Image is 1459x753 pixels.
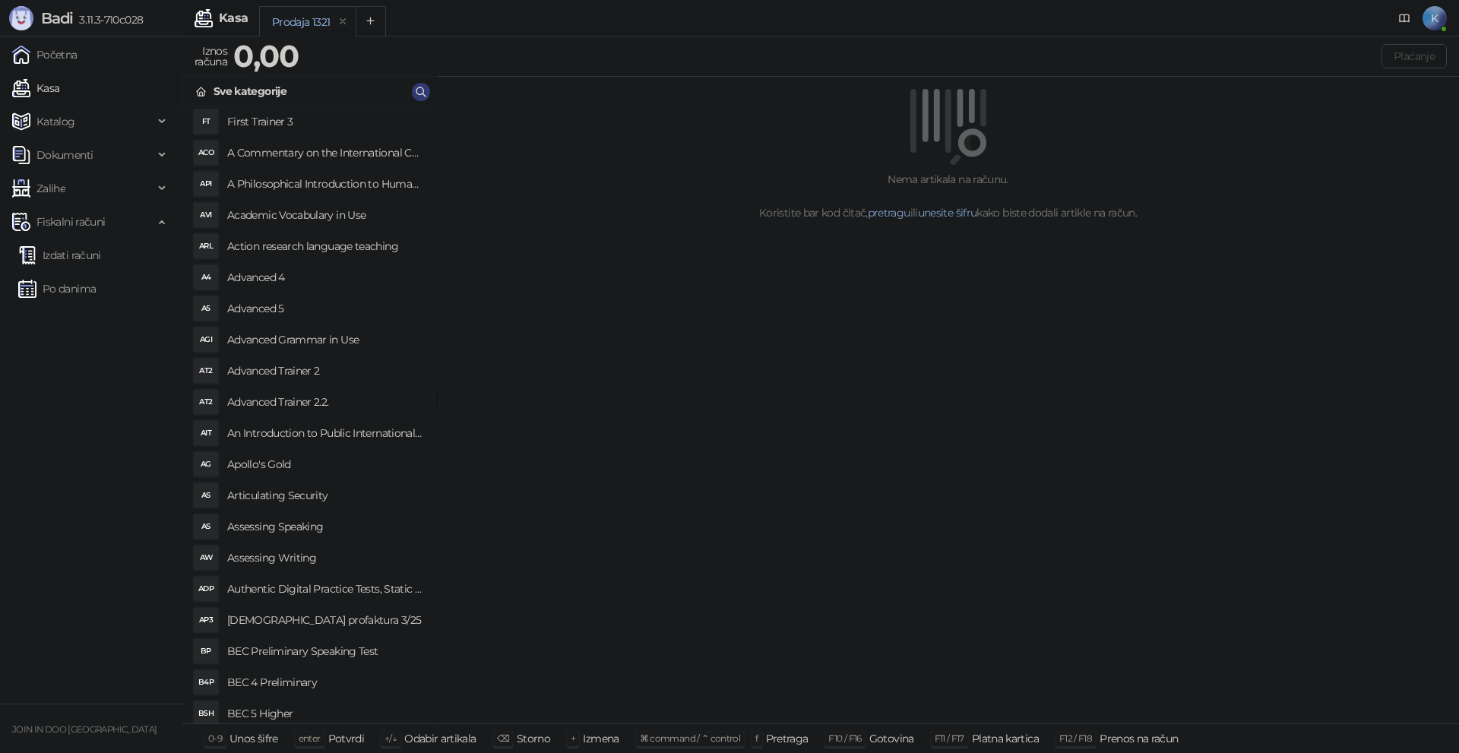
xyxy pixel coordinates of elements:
div: AG [194,452,218,476]
h4: Academic Vocabulary in Use [227,203,424,227]
div: Izmena [583,729,619,748]
div: B5H [194,701,218,726]
div: Unos šifre [229,729,278,748]
div: Prodaja 1321 [272,14,330,30]
div: Potvrdi [328,729,365,748]
span: 3.11.3-710c028 [73,13,143,27]
span: Zalihe [36,173,65,204]
span: enter [299,732,321,744]
div: A4 [194,265,218,289]
img: Logo [9,6,33,30]
div: grid [183,106,436,723]
span: Fiskalni računi [36,207,105,237]
h4: BEC 5 Higher [227,701,424,726]
h4: Advanced 5 [227,296,424,321]
div: Kasa [219,12,248,24]
h4: Advanced Trainer 2 [227,359,424,383]
h4: Assessing Writing [227,546,424,570]
div: ARL [194,234,218,258]
strong: 0,00 [233,37,299,74]
div: AIT [194,421,218,445]
div: FT [194,109,218,134]
h4: Advanced Grammar in Use [227,327,424,352]
div: AT2 [194,359,218,383]
span: + [571,732,575,744]
h4: A Philosophical Introduction to Human Rights [227,172,424,196]
h4: Advanced Trainer 2.2. [227,390,424,414]
div: Nema artikala na računu. Koristite bar kod čitač, ili kako biste dodali artikle na račun. [455,171,1441,221]
div: AVI [194,203,218,227]
span: Badi [41,9,73,27]
div: Iznos računa [191,41,230,71]
h4: Action research language teaching [227,234,424,258]
h4: Articulating Security [227,483,424,508]
div: Gotovina [869,729,914,748]
h4: Advanced 4 [227,265,424,289]
div: ADP [194,577,218,601]
div: AS [194,514,218,539]
div: ACO [194,141,218,165]
div: API [194,172,218,196]
div: Storno [517,729,550,748]
div: A5 [194,296,218,321]
div: Prenos na račun [1100,729,1178,748]
div: B4P [194,670,218,694]
a: Izdati računi [18,240,101,271]
h4: A Commentary on the International Convent on Civil and Political Rights [227,141,424,165]
button: remove [333,15,353,28]
a: Početna [12,40,78,70]
div: BP [194,639,218,663]
button: Plaćanje [1381,44,1447,68]
span: Katalog [36,106,75,137]
span: ⌫ [497,732,509,744]
div: Odabir artikala [404,729,476,748]
div: Sve kategorije [214,83,286,100]
a: Kasa [12,73,59,103]
div: AW [194,546,218,570]
a: Po danima [18,274,96,304]
span: Dokumenti [36,140,93,170]
span: 0-9 [208,732,222,744]
a: Dokumentacija [1392,6,1416,30]
div: Pretraga [766,729,809,748]
span: F11 / F17 [935,732,964,744]
div: Platna kartica [972,729,1039,748]
h4: BEC Preliminary Speaking Test [227,639,424,663]
span: f [755,732,758,744]
span: K [1423,6,1447,30]
div: AGI [194,327,218,352]
div: AT2 [194,390,218,414]
div: AS [194,483,218,508]
a: unesite šifru [918,206,977,220]
h4: Apollo's Gold [227,452,424,476]
button: Add tab [356,6,386,36]
span: ⌘ command / ⌃ control [640,732,741,744]
span: F10 / F16 [828,732,861,744]
h4: BEC 4 Preliminary [227,670,424,694]
h4: Authentic Digital Practice Tests, Static online 1ed [227,577,424,601]
h4: An Introduction to Public International Law [227,421,424,445]
h4: [DEMOGRAPHIC_DATA] profaktura 3/25 [227,608,424,632]
span: ↑/↓ [385,732,397,744]
h4: First Trainer 3 [227,109,424,134]
small: JOIN IN DOO [GEOGRAPHIC_DATA] [12,724,157,735]
div: AP3 [194,608,218,632]
h4: Assessing Speaking [227,514,424,539]
a: pretragu [868,206,910,220]
span: F12 / F18 [1059,732,1092,744]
